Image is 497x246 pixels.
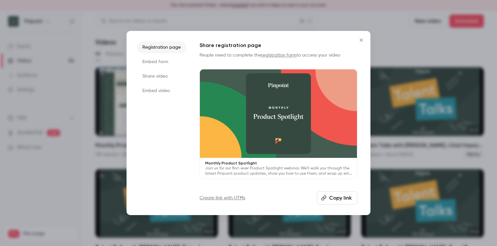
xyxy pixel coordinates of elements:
[200,195,245,201] a: Create link with UTMs
[137,85,186,97] li: Embed video
[205,160,352,166] p: Monthly Product Spotlight
[137,41,186,53] li: Registration page
[200,52,357,59] p: People need to complete the to access your video
[137,70,186,82] li: Share video
[261,53,296,58] a: registration form
[137,56,186,68] li: Embed form
[200,69,357,179] a: Monthly Product SpotlightJoin us for our first-ever Product Spotlight webinar. We’ll walk you thr...
[205,166,352,176] p: Join us for our first-ever Product Spotlight webinar. We’ll walk you through the latest Pinpoint ...
[317,191,357,205] button: Copy link
[355,34,368,47] button: Close
[200,41,357,49] h1: Share registration page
